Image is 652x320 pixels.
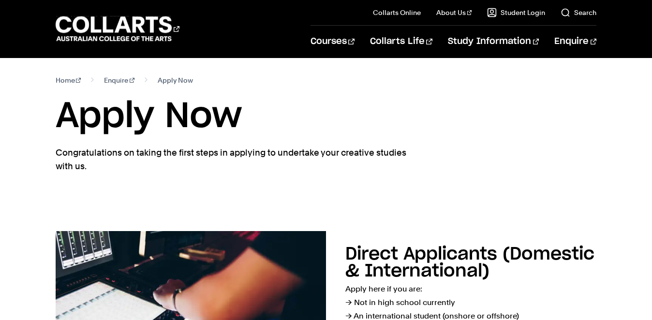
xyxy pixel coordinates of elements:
[56,146,409,173] p: Congratulations on taking the first steps in applying to undertake your creative studies with us.
[158,73,193,87] span: Apply Now
[436,8,472,17] a: About Us
[311,26,355,58] a: Courses
[104,73,134,87] a: Enquire
[370,26,432,58] a: Collarts Life
[554,26,596,58] a: Enquire
[561,8,596,17] a: Search
[56,15,179,43] div: Go to homepage
[345,246,594,280] h2: Direct Applicants (Domestic & International)
[373,8,421,17] a: Collarts Online
[56,73,81,87] a: Home
[487,8,545,17] a: Student Login
[56,95,597,138] h1: Apply Now
[448,26,539,58] a: Study Information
